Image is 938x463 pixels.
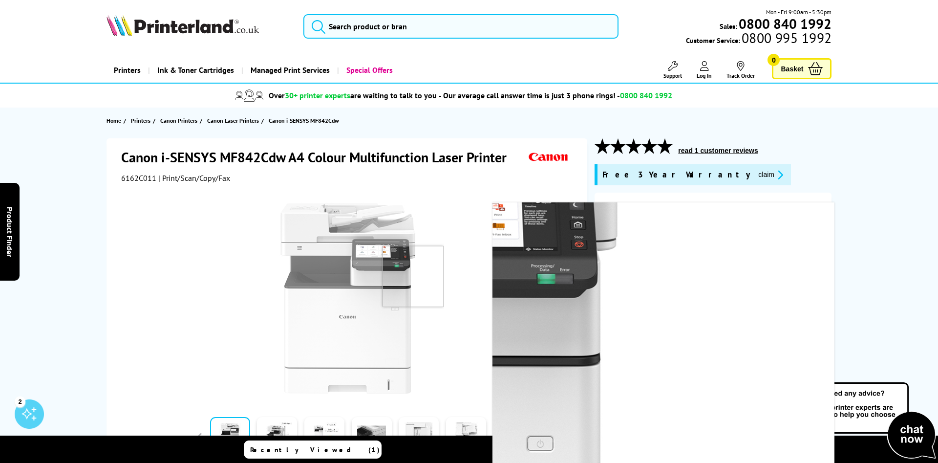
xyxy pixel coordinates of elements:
span: Up to 1,200 x 1,200 dpi Print [617,242,711,260]
span: Automatic Double Sided Printing [617,267,711,293]
div: for FREE Next Day Delivery [634,408,822,431]
span: 0 [767,54,780,66]
span: Up to 38ppm Mono Print [726,217,820,235]
span: Compare Products [541,445,660,454]
a: Home [107,115,124,126]
span: 30+ printer experts [285,90,350,100]
button: promo-description [755,169,786,180]
span: Customer Service: [686,33,831,45]
img: Printerland Logo [107,15,259,36]
a: Ink & Toner Cartridges [148,58,241,83]
div: Why buy me? [604,202,822,217]
span: Up to 38ppm Colour Print [726,242,820,260]
span: | Print/Scan/Copy/Fax [158,173,230,183]
span: Canon Printers [160,115,197,126]
img: Open Live Chat window [801,381,938,461]
span: inc VAT [737,341,758,351]
div: modal_delivery [604,408,822,453]
a: Recently Viewed (1) [244,441,382,459]
span: Print/Scan/Copy/Fax [617,217,743,226]
a: Canon Laser Printers [207,115,261,126]
span: Free 3 Year Warranty [602,169,750,180]
span: 6162C011 [121,173,156,183]
span: 0800 840 1992 [620,90,672,100]
span: - Our average call answer time is just 3 phone rings! - [439,90,672,100]
span: Basket [781,62,803,75]
span: Over are waiting to talk to you [269,90,437,100]
a: Printers [107,58,148,83]
a: Canon i-SENSYS MF842CdwCanon i-SENSYS MF842Cdw [252,202,444,394]
a: Track Order [726,61,755,79]
span: £905.99 [724,323,771,341]
b: 0800 840 1992 [739,15,831,33]
span: Product Finder [5,206,15,257]
span: 2 In Stock [634,408,714,419]
span: Recently Viewed (1) [250,445,380,454]
span: Automatic Double Sided Scanning [726,267,820,293]
a: Special Offers [337,58,400,83]
a: Managed Print Services [241,58,337,83]
a: Support [663,61,682,79]
span: Order in the next for Free Delivery [DATE] 21 August! [634,433,795,454]
span: 0800 995 1992 [740,33,831,43]
img: Canon [526,148,571,166]
div: 2 [15,396,25,407]
a: Canon Printers [160,115,200,126]
span: Support [663,72,682,79]
h1: Canon i-SENSYS MF842Cdw A4 Colour Multifunction Laser Printer [121,148,516,166]
a: Compare Products [525,441,663,459]
a: Printers [131,115,153,126]
span: Printers [131,115,150,126]
img: Canon i-SENSYS MF842Cdw [252,202,444,394]
button: read 1 customer reviews [675,146,761,155]
span: Log In [697,72,712,79]
a: Add to Basket [604,360,822,389]
a: Basket 0 [772,58,831,79]
span: £754.99 [656,323,703,341]
input: Search product or bran [303,14,618,39]
span: Canon i-SENSYS MF842Cdw [269,117,339,124]
span: Canon Laser Printers [207,115,259,126]
span: Mon - Fri 9:00am - 5:30pm [766,7,831,17]
span: Ink & Toner Cartridges [157,58,234,83]
a: Printerland Logo [107,15,291,38]
a: View more details [777,306,822,313]
span: Home [107,115,121,126]
a: 0800 840 1992 [737,19,831,28]
span: ex VAT @ 20% [660,341,703,351]
a: Log In [697,61,712,79]
span: 1h, 40m [690,433,717,442]
span: Sales: [720,22,737,31]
